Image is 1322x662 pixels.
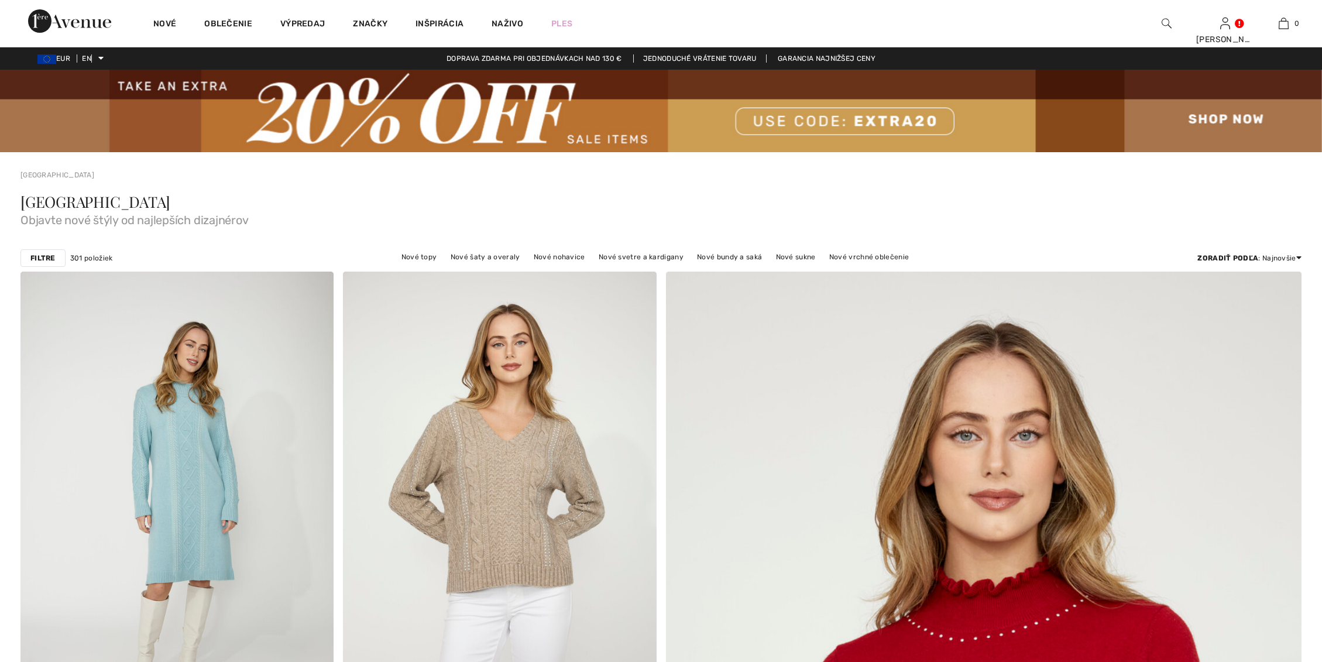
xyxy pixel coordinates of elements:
font: Nové [153,19,176,29]
font: EUR [56,54,70,63]
a: Nové šaty a overaly [445,249,526,265]
font: Výpredaj [280,19,325,29]
img: Euro [37,54,56,64]
img: vyhľadať na webovej stránke [1162,16,1172,30]
font: Oblečenie [204,19,252,29]
a: Nové topy [396,249,443,265]
a: Nové svetre a kardigany [593,249,689,265]
font: 0 [1294,19,1299,28]
font: : Najnovšie [1258,254,1296,262]
font: [GEOGRAPHIC_DATA] [20,191,170,212]
a: Výpredaj [280,19,325,31]
font: EN [82,54,91,63]
iframe: Otvorí widget, kde nájdete viac informácií [1224,574,1310,603]
a: Nové nohavice [528,249,591,265]
a: Nové vrchné oblečenie [823,249,915,265]
a: Doprava zdarma pri objednávkach nad 130 € [437,54,631,63]
a: Nové sukne [770,249,822,265]
a: Nové bundy a saká [691,249,768,265]
a: 0 [1255,16,1312,30]
a: Garancia najnižšej ceny [768,54,885,63]
a: Ples [551,18,572,30]
img: Moje informácie [1220,16,1230,30]
a: Nové [153,19,176,31]
font: [PERSON_NAME] [1196,35,1265,44]
font: 301 položiek [70,254,113,262]
font: Nové svetre a kardigany [599,253,684,261]
font: Nové šaty a overaly [451,253,520,261]
font: Naživo [492,19,523,29]
img: Prvá trieda [28,9,111,33]
a: Oblečenie [204,19,252,31]
a: Jednoduché vrátenie tovaru [633,54,767,63]
font: Garancia najnižšej ceny [778,54,875,63]
font: Nové bundy a saká [697,253,762,261]
font: Inšpirácia [416,19,463,29]
img: Moja taška [1279,16,1289,30]
a: Prihlásiť sa [1220,18,1230,29]
font: Zoradiť podľa [1197,254,1258,262]
a: Naživo [492,18,523,30]
font: Ples [551,19,572,29]
a: [GEOGRAPHIC_DATA] [20,171,94,179]
font: Doprava zdarma pri objednávkach nad 130 € [447,54,621,63]
font: Značky [353,19,387,29]
font: Nové sukne [776,253,816,261]
font: Filtre [30,254,56,262]
font: Nové nohavice [534,253,585,261]
font: Nové vrchné oblečenie [829,253,909,261]
font: Objavte nové štýly od najlepších dizajnérov [20,213,249,227]
font: Jednoduché vrátenie tovaru [643,54,757,63]
a: Značky [353,19,387,31]
font: Nové topy [401,253,437,261]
